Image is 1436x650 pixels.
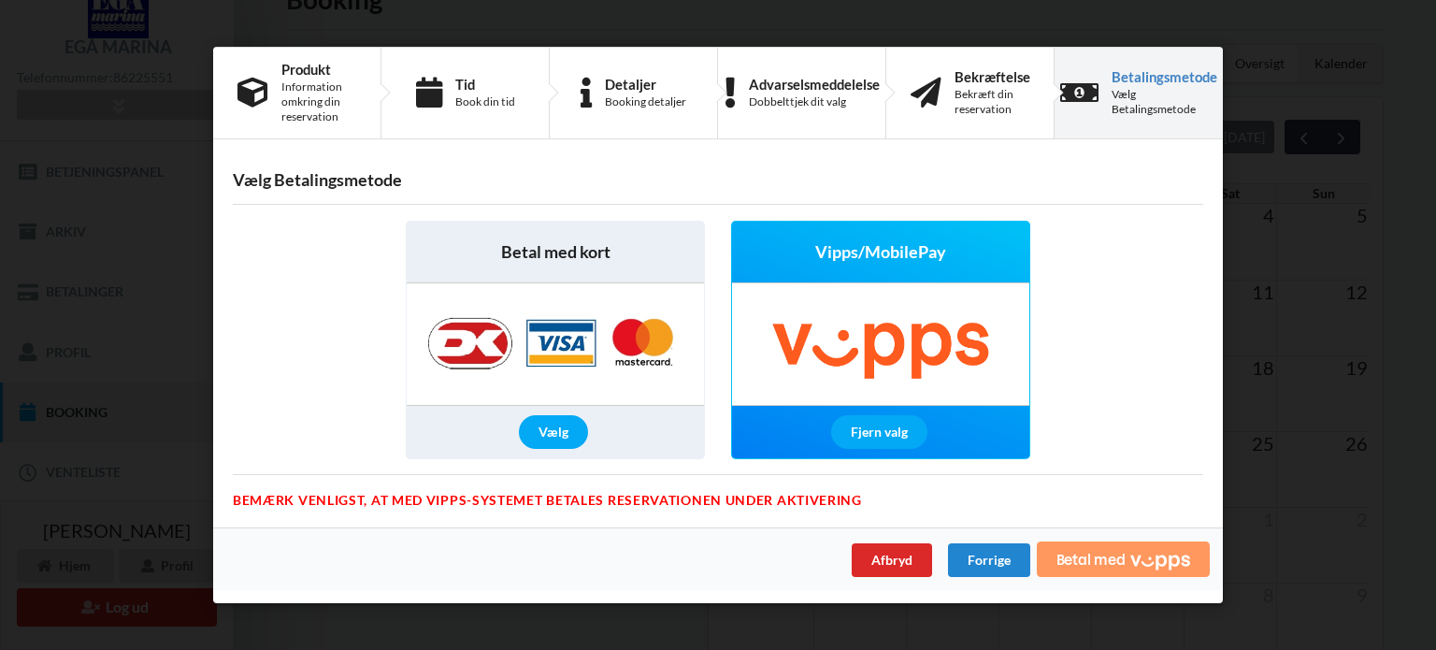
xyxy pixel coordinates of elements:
[948,543,1030,577] div: Forrige
[605,77,686,92] div: Detaljer
[281,62,356,77] div: Produkt
[605,94,686,109] div: Booking detaljer
[955,87,1030,117] div: Bekræft din reservation
[831,415,927,449] div: Fjern valg
[455,94,515,109] div: Book din tid
[732,283,1029,405] img: Vipps/MobilePay
[1112,69,1217,84] div: Betalingsmetode
[815,240,946,264] span: Vipps/MobilePay
[1112,87,1217,117] div: Vælg Betalingsmetode
[501,240,610,264] span: Betal med kort
[455,77,515,92] div: Tid
[955,69,1030,84] div: Bekræftelse
[281,79,356,124] div: Information omkring din reservation
[409,283,702,405] img: Nets
[852,543,932,577] div: Afbryd
[233,474,1203,495] div: Bemærk venligst, at med Vipps-systemet betales reservationen under aktivering
[519,415,588,449] div: Vælg
[749,94,880,109] div: Dobbelttjek dit valg
[233,169,1203,191] h3: Vælg Betalingsmetode
[749,77,880,92] div: Advarselsmeddelelse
